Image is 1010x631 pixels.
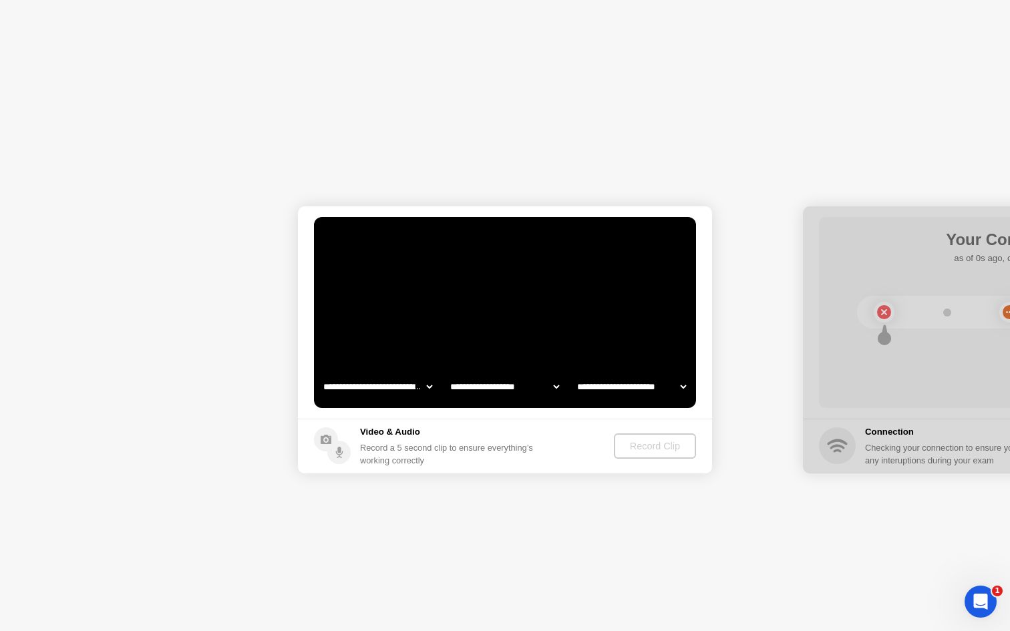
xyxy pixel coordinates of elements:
span: 1 [992,586,1003,596]
div: Record a 5 second clip to ensure everything’s working correctly [360,441,538,467]
select: Available microphones [574,373,689,400]
div: Record Clip [619,441,691,451]
iframe: Intercom live chat [965,586,997,618]
select: Available cameras [321,373,435,400]
select: Available speakers [448,373,562,400]
h5: Video & Audio [360,425,538,439]
button: Record Clip [614,433,696,459]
